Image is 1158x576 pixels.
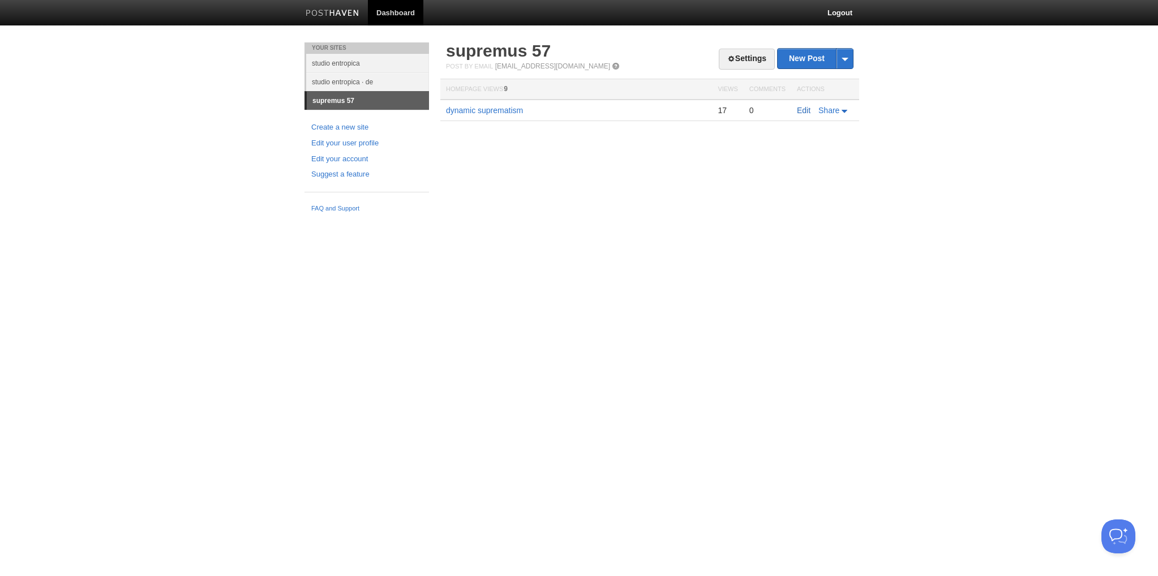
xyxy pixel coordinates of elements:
[818,106,839,115] span: Share
[446,41,551,60] a: supremus 57
[306,54,429,72] a: studio entropica
[311,137,422,149] a: Edit your user profile
[744,79,791,100] th: Comments
[791,79,859,100] th: Actions
[307,92,429,110] a: supremus 57
[718,105,737,115] div: 17
[719,49,775,70] a: Settings
[1101,519,1135,553] iframe: Help Scout Beacon - Open
[311,204,422,214] a: FAQ and Support
[440,79,712,100] th: Homepage Views
[495,62,610,70] a: [EMAIL_ADDRESS][DOMAIN_NAME]
[504,85,508,93] span: 9
[311,122,422,134] a: Create a new site
[712,79,743,100] th: Views
[778,49,853,68] a: New Post
[306,10,359,18] img: Posthaven-bar
[311,153,422,165] a: Edit your account
[304,42,429,54] li: Your Sites
[446,106,523,115] a: dynamic suprematism
[311,169,422,180] a: Suggest a feature
[306,72,429,91] a: studio entropica · de
[797,106,810,115] a: Edit
[749,105,786,115] div: 0
[446,63,493,70] span: Post by Email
